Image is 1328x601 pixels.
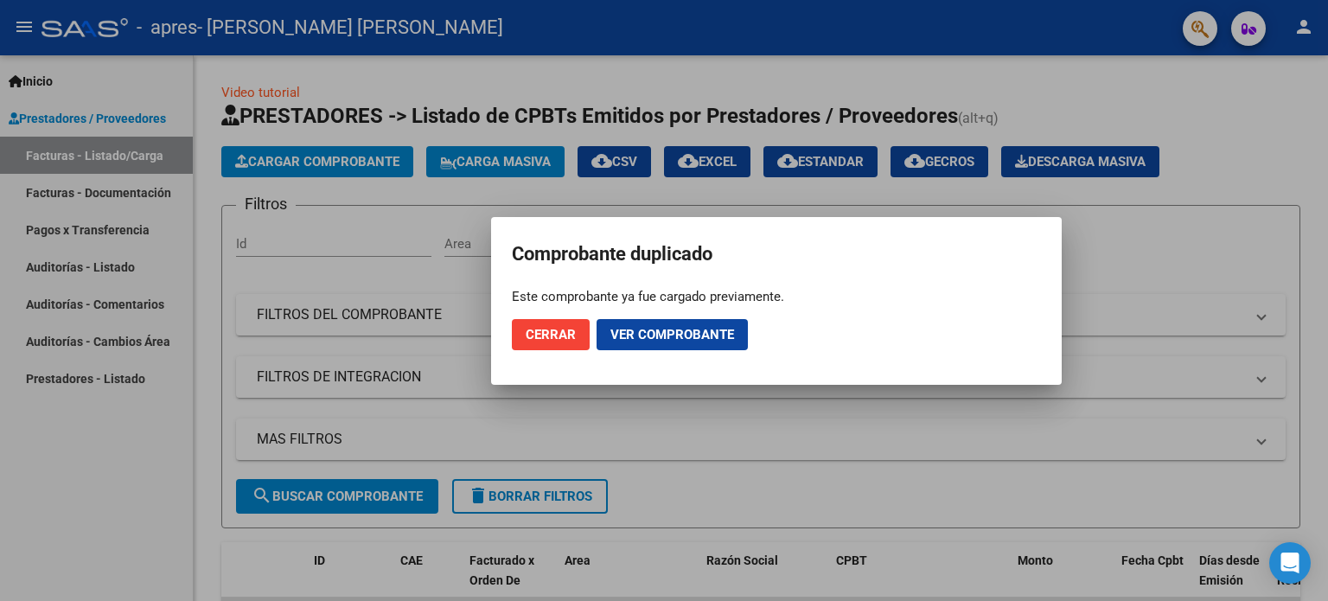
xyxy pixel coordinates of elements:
div: Este comprobante ya fue cargado previamente. [512,288,1041,305]
span: Cerrar [526,327,576,342]
div: Open Intercom Messenger [1269,542,1311,584]
h2: Comprobante duplicado [512,238,1041,271]
span: Ver comprobante [610,327,734,342]
button: Ver comprobante [597,319,748,350]
button: Cerrar [512,319,590,350]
